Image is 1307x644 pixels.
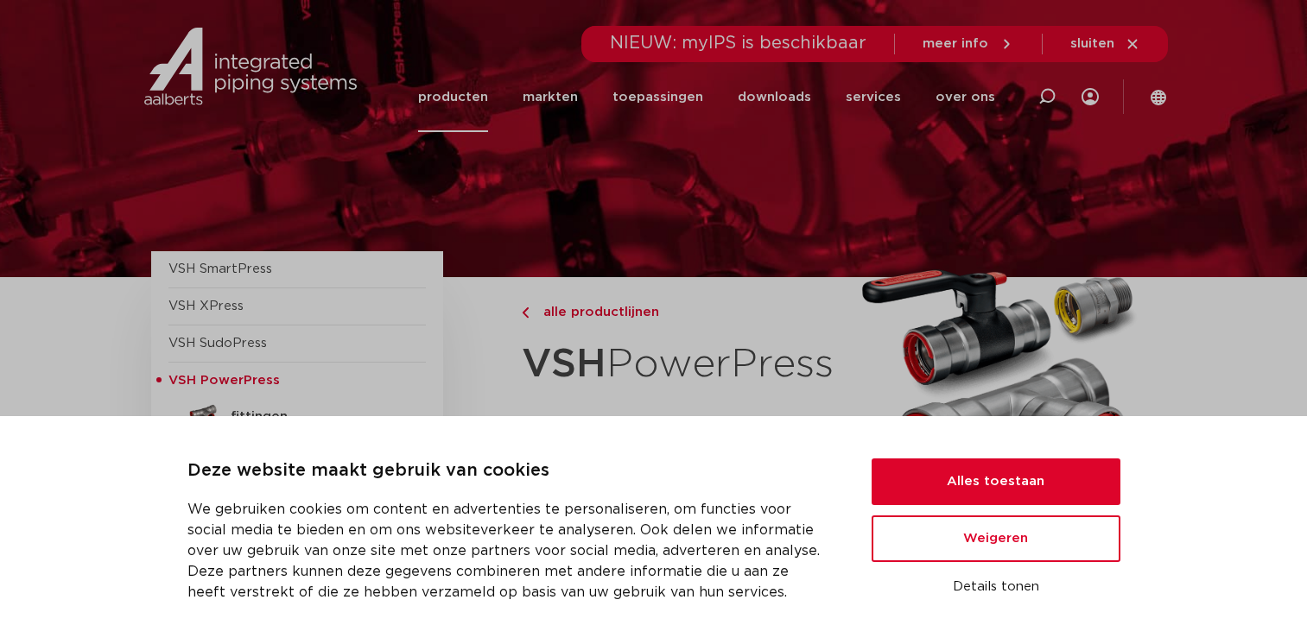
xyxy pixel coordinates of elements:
[168,337,267,350] a: VSH SudoPress
[418,62,488,132] a: producten
[738,62,811,132] a: downloads
[522,307,529,319] img: chevron-right.svg
[1070,36,1140,52] a: sluiten
[522,344,606,384] strong: VSH
[533,306,659,319] span: alle productlijnen
[168,374,280,387] span: VSH PowerPress
[872,572,1120,602] button: Details tonen
[923,36,1014,52] a: meer info
[872,515,1120,562] button: Weigeren
[1070,37,1114,50] span: sluiten
[610,35,866,52] span: NIEUW: myIPS is beschikbaar
[168,400,426,427] a: fittingen
[612,62,703,132] a: toepassingen
[187,499,830,603] p: We gebruiken cookies om content en advertenties te personaliseren, om functies voor social media ...
[846,62,901,132] a: services
[168,300,244,313] a: VSH XPress
[231,409,402,425] h5: fittingen
[936,62,995,132] a: over ons
[168,262,272,275] a: VSH SmartPress
[187,458,830,485] p: Deze website maakt gebruik van cookies
[872,458,1120,505] button: Alles toestaan
[418,62,995,132] nav: Menu
[523,62,578,132] a: markten
[522,302,846,323] a: alle productlijnen
[522,331,846,398] h1: PowerPress
[923,37,988,50] span: meer info
[1082,62,1099,132] div: my IPS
